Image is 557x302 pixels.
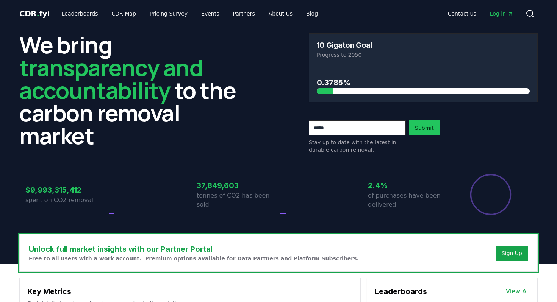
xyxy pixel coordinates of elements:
[469,173,512,216] div: Percentage of sales delivered
[19,9,50,18] span: CDR fyi
[25,196,107,205] p: spent on CO2 removal
[368,180,450,191] h3: 2.4%
[197,191,278,209] p: tonnes of CO2 has been sold
[56,7,324,20] nav: Main
[409,120,440,135] button: Submit
[19,52,202,106] span: transparency and accountability
[317,77,530,88] h3: 0.3785%
[442,7,519,20] nav: Main
[25,184,107,196] h3: $9,993,315,412
[317,51,530,59] p: Progress to 2050
[309,139,406,154] p: Stay up to date with the latest in durable carbon removal.
[502,249,522,257] a: Sign Up
[106,7,142,20] a: CDR Map
[56,7,104,20] a: Leaderboards
[317,41,372,49] h3: 10 Gigaton Goal
[368,191,450,209] p: of purchases have been delivered
[496,246,528,261] button: Sign Up
[227,7,261,20] a: Partners
[195,7,225,20] a: Events
[29,243,359,255] h3: Unlock full market insights with our Partner Portal
[300,7,324,20] a: Blog
[263,7,299,20] a: About Us
[506,287,530,296] a: View All
[27,286,353,297] h3: Key Metrics
[490,10,513,17] span: Log in
[442,7,482,20] a: Contact us
[144,7,194,20] a: Pricing Survey
[37,9,39,18] span: .
[29,255,359,262] p: Free to all users with a work account. Premium options available for Data Partners and Platform S...
[484,7,519,20] a: Log in
[19,8,50,19] a: CDR.fyi
[375,286,427,297] h3: Leaderboards
[197,180,278,191] h3: 37,849,603
[19,33,248,147] h2: We bring to the carbon removal market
